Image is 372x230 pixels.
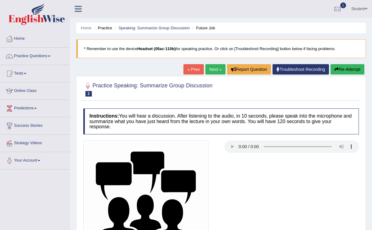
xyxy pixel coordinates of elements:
[183,64,204,75] a: « Prev
[85,91,92,97] span: 2
[83,81,212,97] h2: Practice Speaking: Summarize Group Discussion
[0,48,70,63] a: Practice Questions
[330,64,364,75] button: Re-Attempt
[76,39,366,58] blockquote: * Remember to use the device for speaking practice. Or click on [Troubleshoot Recording] button b...
[0,30,70,46] a: Home
[137,46,176,51] b: Headset (05ac:110b)
[81,26,92,30] a: Home
[0,117,70,133] a: Success Stories
[227,64,271,75] button: Report Question
[340,2,346,8] span: 1
[0,82,70,98] a: Online Class
[118,26,190,30] a: Speaking: Summarize Group Discussion
[89,113,119,119] b: Instructions:
[273,64,329,75] a: Troubleshoot Recording
[205,64,226,75] a: Next »
[0,100,70,115] a: Predictions
[191,25,215,31] li: Future Job
[83,108,359,134] h4: You will hear a discussion. After listening to the audio, in 10 seconds, please speak into the mi...
[0,65,70,80] a: Tests
[92,25,112,31] li: Practice
[0,135,70,150] a: Strategy Videos
[0,152,70,167] a: Your Account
